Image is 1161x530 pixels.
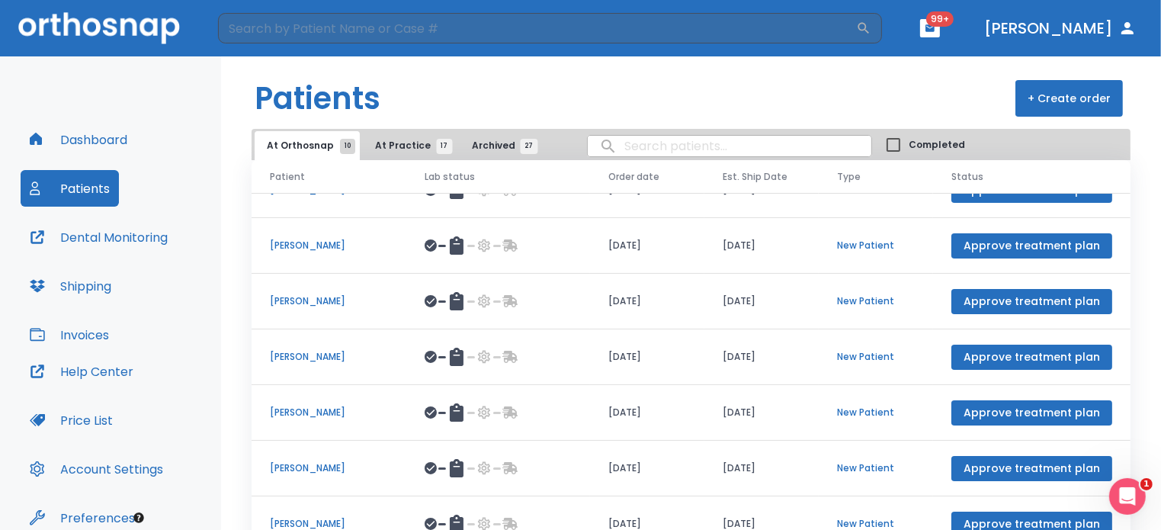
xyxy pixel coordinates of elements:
button: Approve treatment plan [951,345,1112,370]
button: Dental Monitoring [21,219,177,255]
p: [PERSON_NAME] [270,350,388,364]
span: 27 [521,139,538,154]
p: New Patient [837,461,915,475]
button: Invoices [21,316,118,353]
button: Price List [21,402,122,438]
p: New Patient [837,239,915,252]
td: [DATE] [704,329,819,385]
span: At Orthosnap [267,139,348,153]
button: Dashboard [21,121,136,158]
button: Approve treatment plan [951,233,1112,259]
input: search [588,131,871,161]
td: [DATE] [590,218,704,274]
td: [DATE] [590,329,704,385]
span: Completed [909,138,965,152]
span: Status [951,170,983,184]
button: Patients [21,170,119,207]
span: 1 [1140,478,1153,490]
td: [DATE] [590,441,704,496]
span: Est. Ship Date [723,170,787,184]
iframe: Intercom live chat [1109,478,1146,515]
p: New Patient [837,350,915,364]
img: Orthosnap [18,12,180,43]
div: tabs [255,131,544,160]
p: [PERSON_NAME] [270,239,388,252]
button: Approve treatment plan [951,400,1112,426]
p: New Patient [837,294,915,308]
span: Archived [472,139,529,153]
h1: Patients [255,75,380,121]
span: Patient [270,170,305,184]
span: 10 [340,139,355,154]
p: [PERSON_NAME] [270,461,388,475]
button: Approve treatment plan [951,456,1112,481]
td: [DATE] [704,218,819,274]
button: Shipping [21,268,120,304]
p: [PERSON_NAME] [270,406,388,419]
td: [DATE] [704,274,819,329]
span: At Practice [375,139,444,153]
div: Tooltip anchor [132,511,146,525]
button: Help Center [21,353,143,390]
button: Account Settings [21,451,172,487]
span: Order date [608,170,659,184]
p: New Patient [837,406,915,419]
p: [PERSON_NAME] [270,294,388,308]
span: Lab status [425,170,475,184]
span: 17 [437,139,453,154]
button: Approve treatment plan [951,289,1112,314]
input: Search by Patient Name or Case # [218,13,856,43]
td: [DATE] [704,441,819,496]
td: [DATE] [590,274,704,329]
span: 99+ [926,11,954,27]
button: [PERSON_NAME] [978,14,1143,42]
span: Type [837,170,861,184]
td: [DATE] [704,385,819,441]
td: [DATE] [590,385,704,441]
button: + Create order [1015,80,1123,117]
